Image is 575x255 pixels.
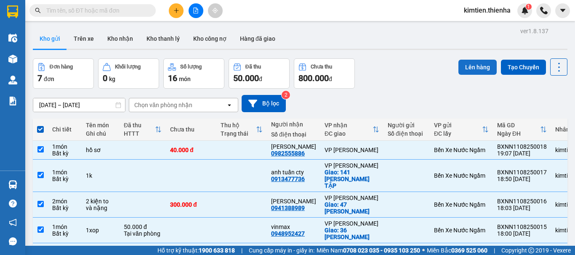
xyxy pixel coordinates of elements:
span: ⚪️ [422,249,425,252]
div: Bến Xe Nước Ngầm [434,172,489,179]
div: 0982555886 [271,150,305,157]
input: Select a date range. [33,98,125,112]
div: 2 món [52,198,77,205]
img: warehouse-icon [8,34,17,42]
div: Thu hộ [221,122,256,129]
button: Kho nhận [101,29,140,49]
div: 1k [86,172,115,179]
div: Bến Xe Nước Ngầm [434,227,489,234]
div: Người gửi [388,122,426,129]
img: solution-icon [8,97,17,105]
div: Chi tiết [52,126,77,133]
button: file-add [189,3,203,18]
li: Số [GEOGRAPHIC_DATA][PERSON_NAME], P. [GEOGRAPHIC_DATA] [79,21,352,31]
div: 1xop [86,227,115,234]
img: logo-vxr [7,5,18,18]
b: GỬI : Bến Xe Nước Ngầm [11,61,142,75]
div: Bến Xe Nước Ngầm [434,147,489,153]
div: C THẠCH [271,246,316,252]
span: plus [173,8,179,13]
div: Giao: 141 HÀ HUY TẬP [325,169,379,189]
div: 2 kiện to và nặng [86,198,115,211]
div: BXNN1108250015 [497,223,547,230]
div: BXNN1108250017 [497,169,547,176]
img: phone-icon [540,7,548,14]
div: hồ sơ [86,147,115,153]
div: VP gửi [434,122,482,129]
div: Bất kỳ [52,150,77,157]
span: đ [259,76,262,82]
span: caret-down [559,7,567,14]
div: BXNN1108250016 [497,198,547,205]
div: Khối lượng [115,64,141,70]
button: aim [208,3,223,18]
div: VP [PERSON_NAME] [325,195,379,201]
div: VP [PERSON_NAME] [325,162,379,169]
div: 50.000 đ [124,223,162,230]
button: Đã thu50.000đ [229,58,290,89]
div: BXNN1108250018 [497,143,547,150]
button: Hàng đã giao [233,29,282,49]
span: 800.000 [298,73,329,83]
span: Cung cấp máy in - giấy in: [249,246,314,255]
div: VP [PERSON_NAME] [325,220,379,227]
span: Hỗ trợ kỹ thuật: [157,246,235,255]
button: Kho công nợ [186,29,233,49]
th: Toggle SortBy [120,118,166,141]
img: warehouse-icon [8,180,17,189]
button: Lên hàng [458,60,497,75]
div: BXNN1108250014 [497,246,547,252]
div: vinmax [271,223,316,230]
img: logo.jpg [11,11,53,53]
div: Bất kỳ [52,205,77,211]
div: 40.000 đ [170,147,212,153]
span: search [35,8,41,13]
div: 19:07 [DATE] [497,150,547,157]
div: Bất kỳ [52,230,77,237]
div: Đã thu [124,122,155,129]
span: 0 [103,73,107,83]
input: Tìm tên, số ĐT hoặc mã đơn [46,6,146,15]
button: Kho gửi [33,29,67,49]
div: Tại văn phòng [124,230,162,237]
span: 1 [527,4,530,10]
div: Số điện thoại [271,131,316,138]
svg: open [226,102,233,108]
span: message [9,237,17,245]
div: Trạng thái [221,130,256,137]
div: Giao: 47 hà tôn mục [325,201,379,215]
div: Bất kỳ [52,176,77,182]
button: Bộ lọc [242,95,286,112]
div: Chưa thu [170,126,212,133]
sup: 1 [526,4,532,10]
span: Miền Bắc [427,246,487,255]
img: warehouse-icon [8,76,17,84]
span: | [241,246,242,255]
button: Khối lượng0kg [98,58,159,89]
li: Hotline: 0981127575, 0981347575, 19009067 [79,31,352,42]
div: 0913477736 [271,176,305,182]
span: notification [9,218,17,226]
span: kimtien.thienha [457,5,517,16]
div: 0948952427 [271,230,305,237]
div: 1 món [52,169,77,176]
span: món [179,76,191,82]
div: Ghi chú [86,130,115,137]
span: Miền Nam [317,246,420,255]
span: question-circle [9,200,17,208]
div: 300.000 đ [170,201,212,208]
div: 0941388989 [271,205,305,211]
sup: 2 [282,91,290,99]
div: lý ngân [271,198,316,205]
div: Chưa thu [311,64,332,70]
div: 1 món [52,223,77,230]
img: warehouse-icon [8,55,17,63]
div: anh tuấn cty [271,169,316,176]
div: 7 món [52,246,77,252]
button: Kho thanh lý [140,29,186,49]
th: Toggle SortBy [493,118,551,141]
strong: 1900 633 818 [199,247,235,254]
span: file-add [193,8,199,13]
button: plus [169,3,184,18]
button: Chưa thu800.000đ [294,58,355,89]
